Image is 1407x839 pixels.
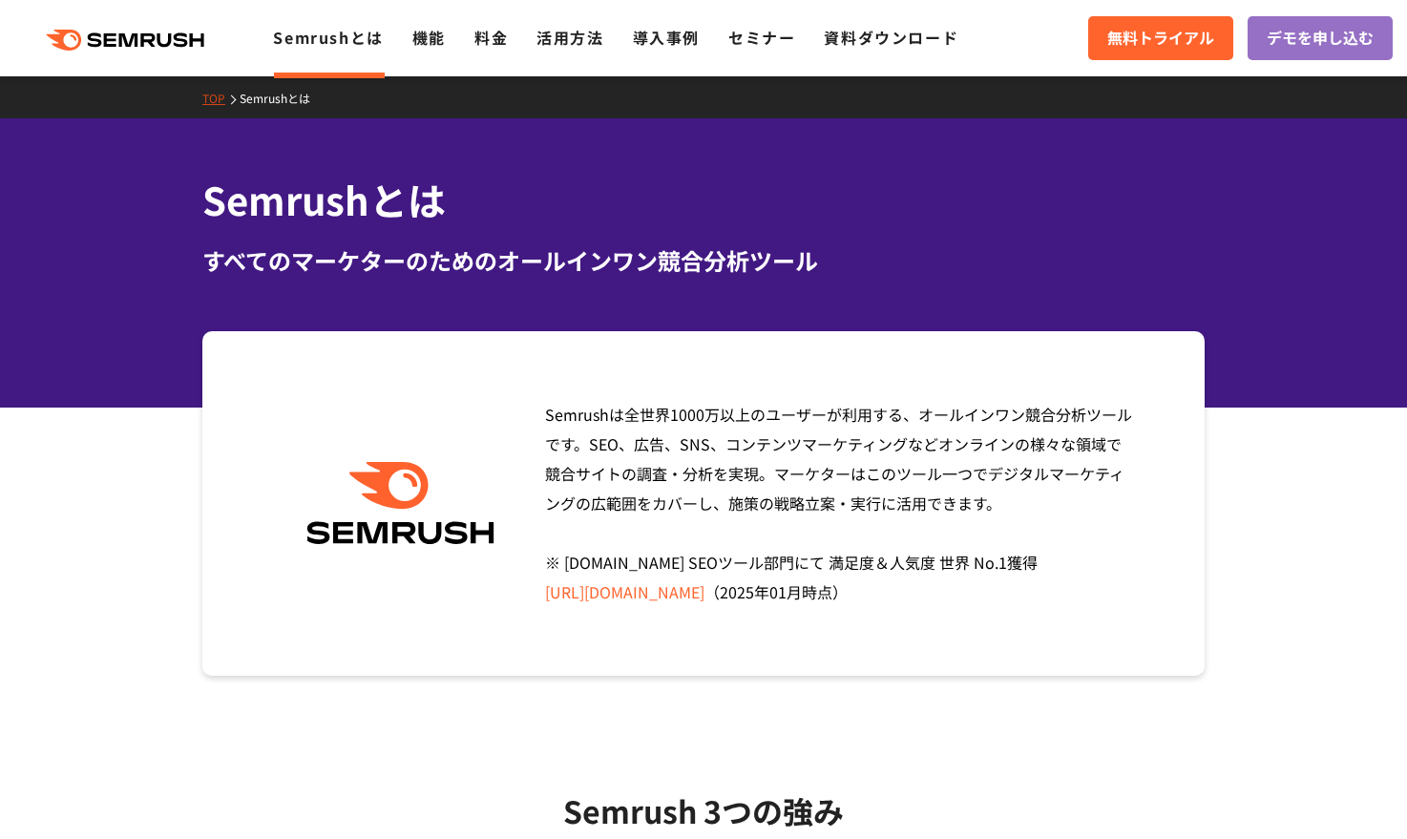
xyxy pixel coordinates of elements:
[728,26,795,49] a: セミナー
[545,403,1132,603] span: Semrushは全世界1000万以上のユーザーが利用する、オールインワン競合分析ツールです。SEO、広告、SNS、コンテンツマーケティングなどオンラインの様々な領域で競合サイトの調査・分析を実現...
[297,462,504,545] img: Semrush
[1088,16,1233,60] a: 無料トライアル
[536,26,603,49] a: 活用方法
[1267,26,1374,51] span: デモを申し込む
[202,243,1205,278] div: すべてのマーケターのためのオールインワン競合分析ツール
[240,90,325,106] a: Semrushとは
[824,26,958,49] a: 資料ダウンロード
[273,26,383,49] a: Semrushとは
[474,26,508,49] a: 料金
[1107,26,1214,51] span: 無料トライアル
[202,172,1205,228] h1: Semrushとは
[202,90,240,106] a: TOP
[412,26,446,49] a: 機能
[633,26,700,49] a: 導入事例
[250,787,1157,834] h3: Semrush 3つの強み
[1248,16,1393,60] a: デモを申し込む
[545,580,704,603] a: [URL][DOMAIN_NAME]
